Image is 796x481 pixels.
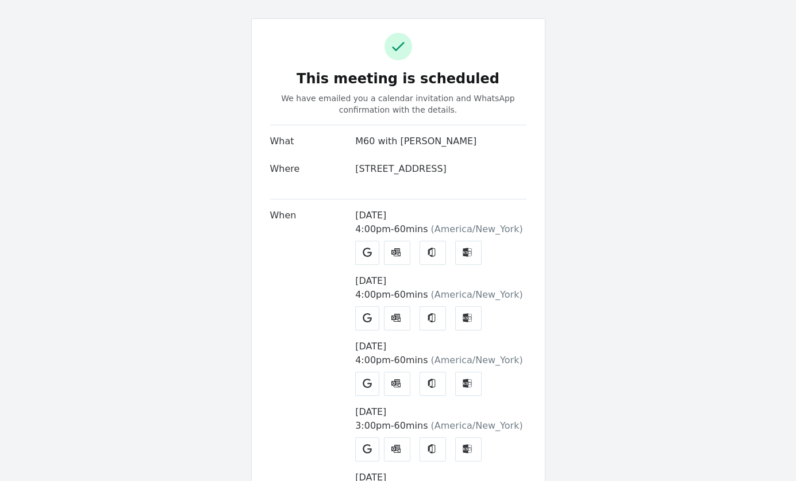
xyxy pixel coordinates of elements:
[431,355,523,365] span: ( America/New_York )
[270,93,526,116] p: We have emailed you a calendar invitation and WhatsApp confirmation with the details.
[355,405,526,433] div: [DATE] 3:00pm - 60 mins
[431,224,523,234] span: ( America/New_York )
[270,134,356,162] div: What
[355,209,526,236] div: [DATE] 4:00pm - 60 mins
[431,289,523,300] span: ( America/New_York )
[355,162,526,176] div: [STREET_ADDRESS]
[431,420,523,431] span: ( America/New_York )
[270,162,356,190] div: Where
[355,274,526,302] div: [DATE] 4:00pm - 60 mins
[355,340,526,367] div: [DATE] 4:00pm - 60 mins
[270,72,526,86] h3: This meeting is scheduled
[355,134,526,148] div: M60 with [PERSON_NAME]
